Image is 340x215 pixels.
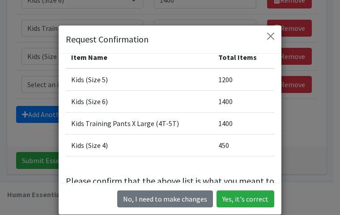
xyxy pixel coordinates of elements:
td: 450 [213,135,274,156]
td: Kids (Size 6) [66,91,213,113]
th: Total Items [213,46,274,69]
th: Item Name [66,46,213,69]
td: Kids Training Pants X Large (4T-5T) [66,113,213,135]
button: Yes, it's correct [217,190,274,207]
td: 1400 [213,91,274,113]
h5: Request Confirmation [66,33,149,46]
td: Kids (Size 5) [66,68,213,91]
td: 1200 [213,68,274,91]
p: Please confirm that the above list is what you meant to request. [66,174,274,201]
button: Close [263,29,278,43]
td: 1400 [213,113,274,135]
td: Kids (Size 4) [66,135,213,156]
button: No I need to make changes [117,190,213,207]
